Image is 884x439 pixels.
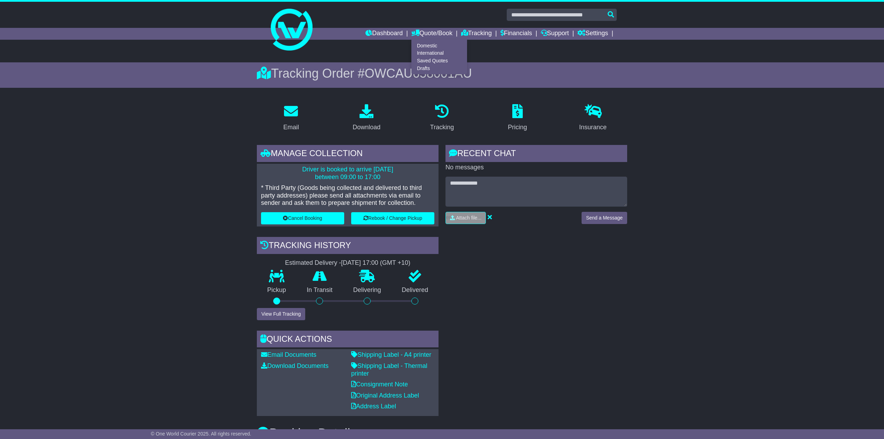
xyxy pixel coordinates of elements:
[353,123,380,132] div: Download
[365,28,403,40] a: Dashboard
[426,102,458,134] a: Tracking
[412,64,467,72] a: Drafts
[341,259,410,267] div: [DATE] 17:00 (GMT +10)
[257,237,439,256] div: Tracking history
[261,362,329,369] a: Download Documents
[283,123,299,132] div: Email
[151,431,251,437] span: © One World Courier 2025. All rights reserved.
[579,123,607,132] div: Insurance
[541,28,569,40] a: Support
[412,42,467,49] a: Domestic
[582,212,627,224] button: Send a Message
[351,362,427,377] a: Shipping Label - Thermal printer
[261,212,344,224] button: Cancel Booking
[351,403,396,410] a: Address Label
[257,331,439,349] div: Quick Actions
[575,102,611,134] a: Insurance
[257,145,439,164] div: Manage collection
[351,392,419,399] a: Original Address Label
[257,308,305,320] button: View Full Tracking
[348,102,385,134] a: Download
[412,57,467,65] a: Saved Quotes
[351,351,431,358] a: Shipping Label - A4 printer
[257,66,627,81] div: Tracking Order #
[257,286,297,294] p: Pickup
[279,102,303,134] a: Email
[261,184,434,207] p: * Third Party (Goods being collected and delivered to third party addresses) please send all atta...
[412,49,467,57] a: International
[343,286,392,294] p: Delivering
[503,102,531,134] a: Pricing
[500,28,532,40] a: Financials
[261,166,434,181] p: Driver is booked to arrive [DATE] between 09:00 to 17:00
[351,381,408,388] a: Consignment Note
[577,28,608,40] a: Settings
[461,28,492,40] a: Tracking
[411,28,452,40] a: Quote/Book
[445,164,627,171] p: No messages
[508,123,527,132] div: Pricing
[261,351,316,358] a: Email Documents
[392,286,439,294] p: Delivered
[297,286,343,294] p: In Transit
[445,145,627,164] div: RECENT CHAT
[351,212,434,224] button: Rebook / Change Pickup
[411,40,467,74] div: Quote/Book
[430,123,454,132] div: Tracking
[257,259,439,267] div: Estimated Delivery -
[365,66,472,80] span: OWCAU658001AU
